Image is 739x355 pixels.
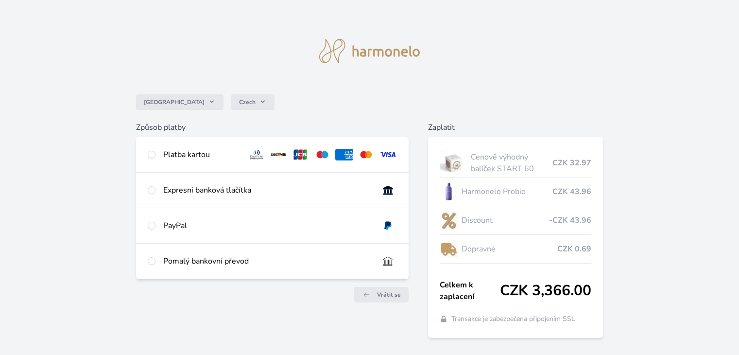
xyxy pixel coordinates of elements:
[163,184,371,196] div: Expresní banková tlačítka
[440,179,458,204] img: CLEAN_PROBIO_se_stinem_x-lo.jpg
[144,98,205,106] span: [GEOGRAPHIC_DATA]
[136,122,408,133] h6: Způsob platby
[163,255,371,267] div: Pomalý bankovní převod
[440,151,467,175] img: start.jpg
[440,237,458,261] img: delivery-lo.png
[451,314,575,324] span: Transakce je zabezpečena připojením SSL
[471,151,552,175] span: Cenově výhodný balíček START 60
[552,186,591,197] span: CZK 43.96
[500,282,591,300] span: CZK 3,366.00
[557,243,591,255] span: CZK 0.69
[270,149,288,160] img: discover.svg
[313,149,331,160] img: maestro.svg
[335,149,353,160] img: amex.svg
[136,94,223,110] button: [GEOGRAPHIC_DATA]
[354,287,409,302] a: Vrátit se
[428,122,603,133] h6: Zaplatit
[357,149,375,160] img: mc.svg
[377,291,401,299] span: Vrátit se
[462,186,552,197] span: Harmonelo Probio
[552,157,591,169] span: CZK 32.97
[239,98,256,106] span: Czech
[440,279,500,302] span: Celkem k zaplacení
[549,214,591,226] span: -CZK 43.96
[379,149,397,160] img: visa.svg
[319,39,420,63] img: logo.svg
[163,149,240,160] div: Platba kartou
[379,184,397,196] img: onlineBanking_CZ.svg
[292,149,309,160] img: jcb.svg
[379,255,397,267] img: bankTransfer_IBAN.svg
[231,94,275,110] button: Czech
[462,214,549,226] span: Discount
[248,149,266,160] img: diners.svg
[163,220,371,231] div: PayPal
[462,243,557,255] span: Dopravné
[379,220,397,231] img: paypal.svg
[440,208,458,232] img: discount-lo.png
